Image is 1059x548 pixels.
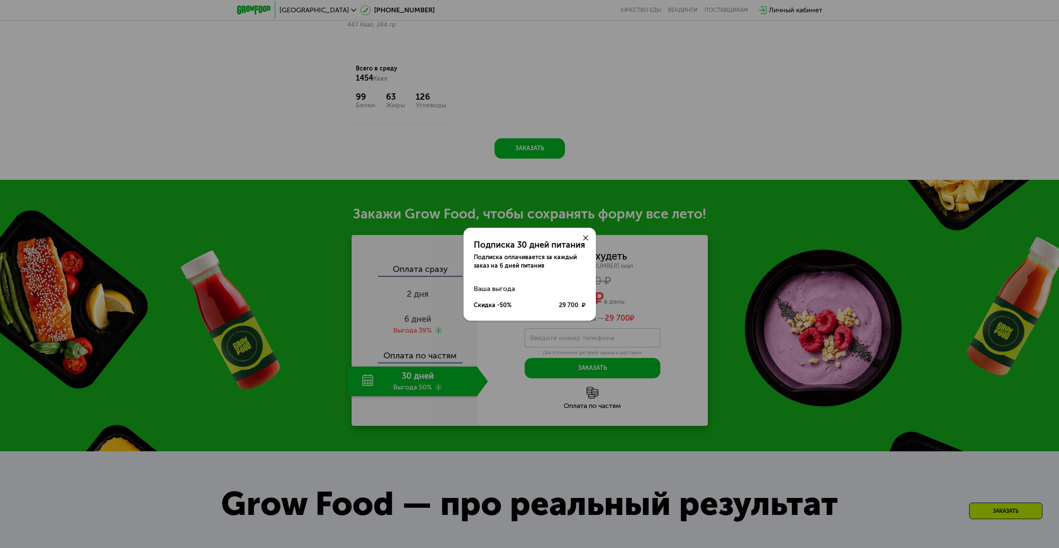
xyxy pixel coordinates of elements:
[559,301,586,310] div: 29 700
[474,301,511,310] div: Скидка -50%
[474,253,586,270] div: Подписка оплачивается за каждый заказ на 6 дней питания
[474,280,586,297] div: Ваша выгода
[582,301,586,310] span: ₽
[474,240,586,250] div: Подписка 30 дней питания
